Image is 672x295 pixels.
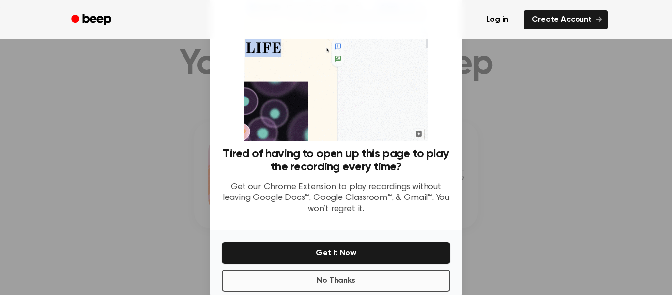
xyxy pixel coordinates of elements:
button: Get It Now [222,242,450,264]
a: Beep [64,10,120,30]
h3: Tired of having to open up this page to play the recording every time? [222,147,450,174]
p: Get our Chrome Extension to play recordings without leaving Google Docs™, Google Classroom™, & Gm... [222,182,450,215]
button: No Thanks [222,270,450,292]
a: Log in [476,8,518,31]
a: Create Account [524,10,608,29]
